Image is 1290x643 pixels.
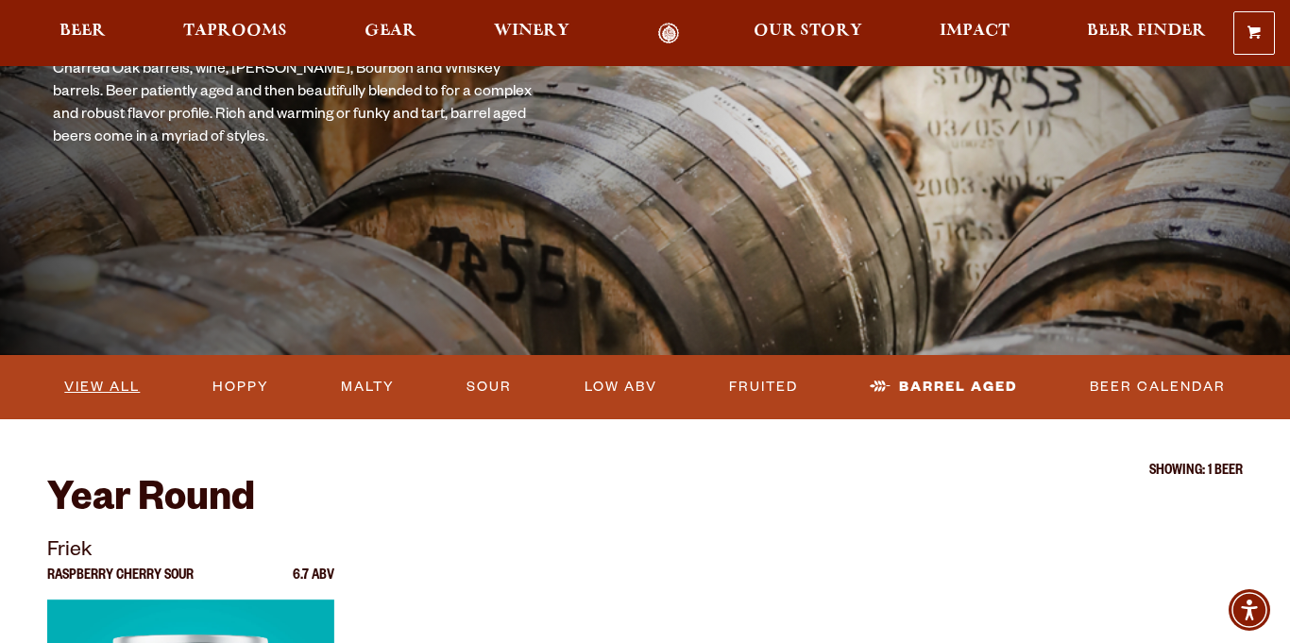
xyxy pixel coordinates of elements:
[927,23,1022,44] a: Impact
[183,24,287,39] span: Taprooms
[577,365,665,409] a: Low ABV
[633,23,704,44] a: Odell Home
[940,24,1010,39] span: Impact
[59,24,106,39] span: Beer
[1087,24,1206,39] span: Beer Finder
[1075,23,1218,44] a: Beer Finder
[171,23,299,44] a: Taprooms
[47,480,1243,525] h2: Year Round
[57,365,147,409] a: View All
[862,365,1025,409] a: Barrel Aged
[459,365,519,409] a: Sour
[1082,365,1233,409] a: Beer Calendar
[47,465,1243,480] p: Showing: 1 Beer
[205,365,277,409] a: Hoppy
[47,23,118,44] a: Beer
[754,24,862,39] span: Our Story
[721,365,806,409] a: Fruited
[53,59,536,150] p: Charred Oak barrels, wine, [PERSON_NAME], Bourbon and Whiskey barrels. Beer patiently aged and th...
[365,24,416,39] span: Gear
[333,365,402,409] a: Malty
[352,23,429,44] a: Gear
[1229,589,1270,631] div: Accessibility Menu
[494,24,569,39] span: Winery
[47,535,334,569] p: Friek
[482,23,582,44] a: Winery
[741,23,874,44] a: Our Story
[47,569,194,600] p: Raspberry Cherry Sour
[293,569,334,600] p: 6.7 ABV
